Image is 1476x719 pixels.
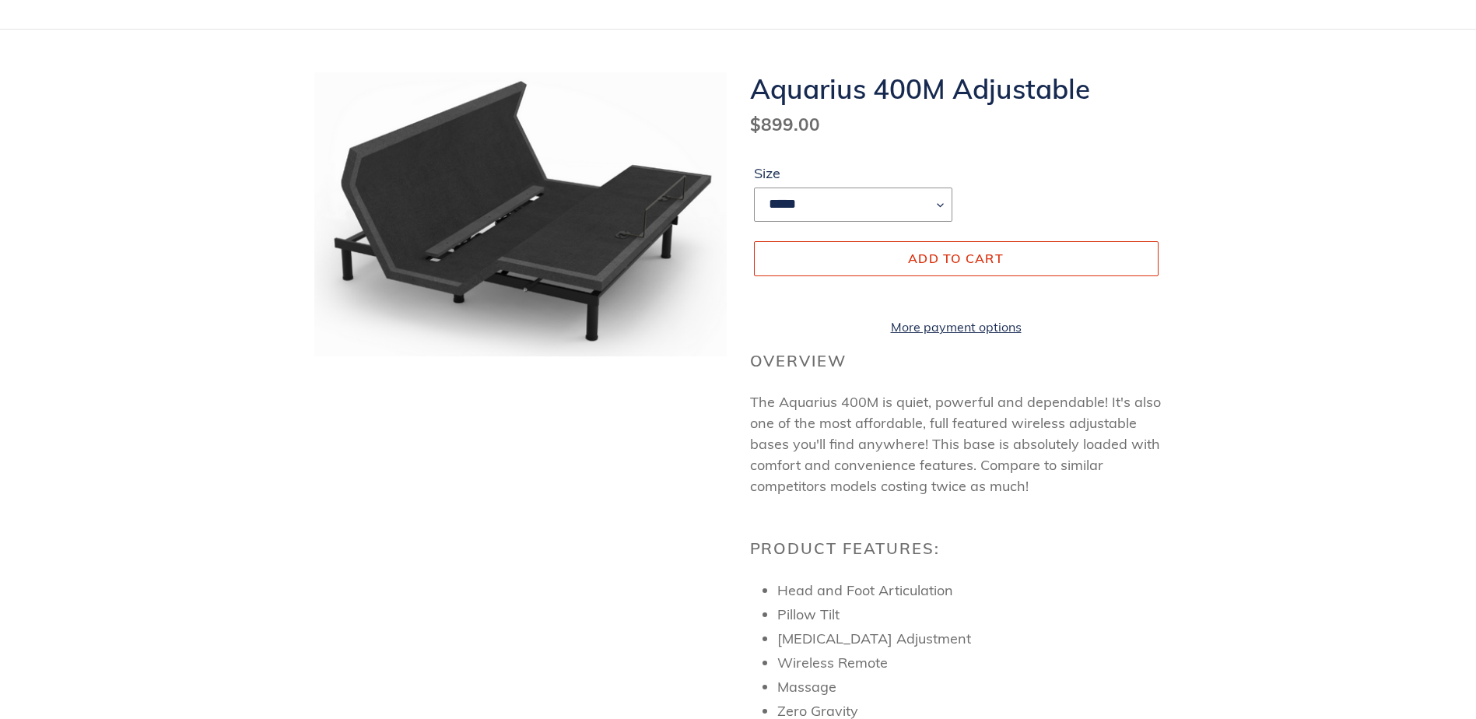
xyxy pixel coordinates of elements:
[750,352,1162,370] h2: Overview
[754,317,1159,336] a: More payment options
[750,539,1162,558] h2: Product Features:
[777,604,1162,625] li: Pillow Tilt
[754,163,952,184] label: Size
[750,391,1162,496] p: The Aquarius 400M is quiet, powerful and dependable! It's also one of the most affordable, full f...
[777,628,1162,649] li: [MEDICAL_DATA] Adjustment
[777,676,1162,697] li: Massage
[750,72,1162,105] h1: Aquarius 400M Adjustable
[777,652,1162,673] li: Wireless Remote
[750,113,820,135] span: $899.00
[908,251,1004,266] span: Add to cart
[754,241,1159,275] button: Add to cart
[777,580,1162,601] li: Head and Foot Articulation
